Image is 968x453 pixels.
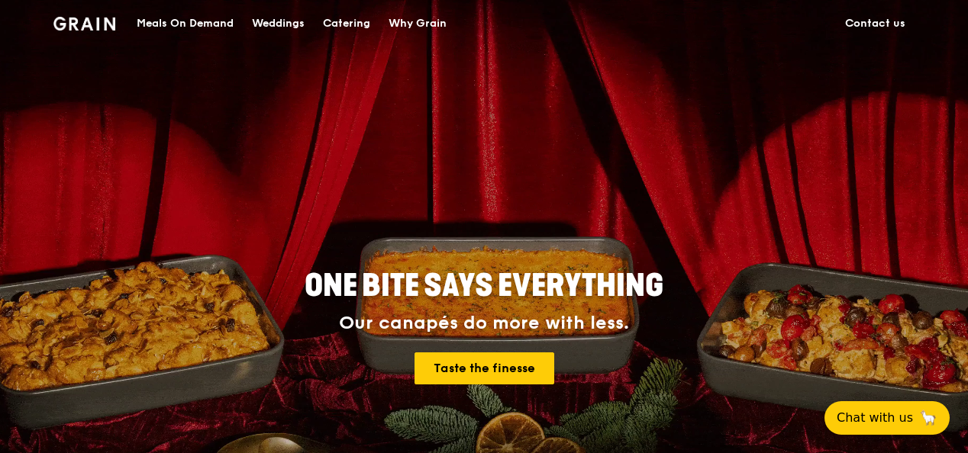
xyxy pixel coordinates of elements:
div: Meals On Demand [137,1,234,47]
a: Catering [314,1,379,47]
a: Why Grain [379,1,456,47]
span: ONE BITE SAYS EVERYTHING [305,268,663,304]
a: Contact us [836,1,915,47]
div: Our canapés do more with less. [209,313,759,334]
a: Weddings [243,1,314,47]
span: 🦙 [919,409,937,427]
a: Taste the finesse [415,352,554,384]
div: Why Grain [389,1,447,47]
span: Chat with us [837,409,913,427]
button: Chat with us🦙 [824,401,950,435]
div: Weddings [252,1,305,47]
div: Catering [323,1,370,47]
img: Grain [53,17,115,31]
